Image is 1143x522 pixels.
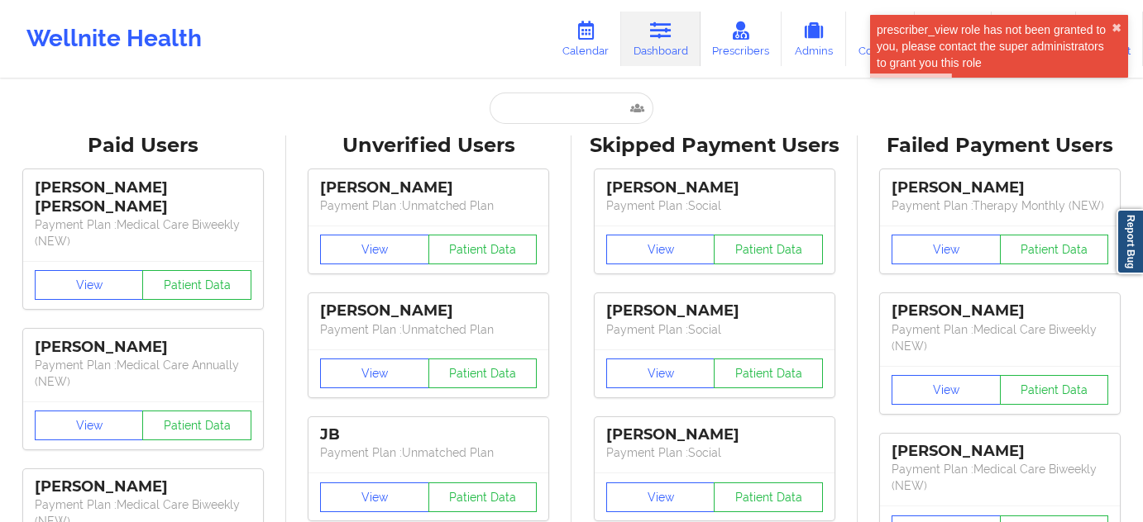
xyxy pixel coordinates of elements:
div: Unverified Users [298,133,561,159]
button: Patient Data [142,410,251,440]
a: Dashboard [621,12,701,66]
div: Failed Payment Users [869,133,1132,159]
button: Patient Data [714,235,823,264]
a: Calendar [550,12,621,66]
div: prescriber_view role has not been granted to you, please contact the super administrators to gran... [877,21,1112,71]
div: [PERSON_NAME] [PERSON_NAME] [35,178,251,216]
a: Admins [782,12,846,66]
button: Patient Data [428,235,538,264]
button: View [892,375,1001,405]
p: Payment Plan : Medical Care Biweekly (NEW) [35,216,251,249]
button: View [606,358,715,388]
div: [PERSON_NAME] [606,425,823,444]
button: View [606,235,715,264]
button: View [35,270,144,300]
div: Paid Users [12,133,275,159]
button: View [320,358,429,388]
button: Patient Data [714,482,823,512]
a: Prescribers [701,12,782,66]
button: Patient Data [142,270,251,300]
button: Patient Data [1000,375,1109,405]
p: Payment Plan : Therapy Monthly (NEW) [892,197,1108,214]
a: Report Bug [1117,209,1143,274]
p: Payment Plan : Medical Care Biweekly (NEW) [892,321,1108,354]
button: View [35,410,144,440]
button: Patient Data [428,482,538,512]
button: Patient Data [714,358,823,388]
div: [PERSON_NAME] [892,442,1108,461]
div: [PERSON_NAME] [892,301,1108,320]
p: Payment Plan : Social [606,444,823,461]
button: View [320,235,429,264]
div: [PERSON_NAME] [320,301,537,320]
button: Patient Data [1000,235,1109,264]
button: View [606,482,715,512]
button: View [892,235,1001,264]
div: [PERSON_NAME] [606,178,823,197]
div: JB [320,425,537,444]
p: Payment Plan : Medical Care Annually (NEW) [35,357,251,390]
p: Payment Plan : Unmatched Plan [320,321,537,338]
button: Patient Data [428,358,538,388]
div: Skipped Payment Users [583,133,846,159]
div: [PERSON_NAME] [35,477,251,496]
button: close [1112,21,1121,35]
p: Payment Plan : Social [606,197,823,214]
p: Payment Plan : Unmatched Plan [320,197,537,214]
button: View [320,482,429,512]
p: Payment Plan : Social [606,321,823,338]
div: [PERSON_NAME] [606,301,823,320]
p: Payment Plan : Medical Care Biweekly (NEW) [892,461,1108,494]
div: [PERSON_NAME] [320,178,537,197]
div: [PERSON_NAME] [892,178,1108,197]
div: [PERSON_NAME] [35,338,251,357]
p: Payment Plan : Unmatched Plan [320,444,537,461]
a: Coaches [846,12,915,66]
